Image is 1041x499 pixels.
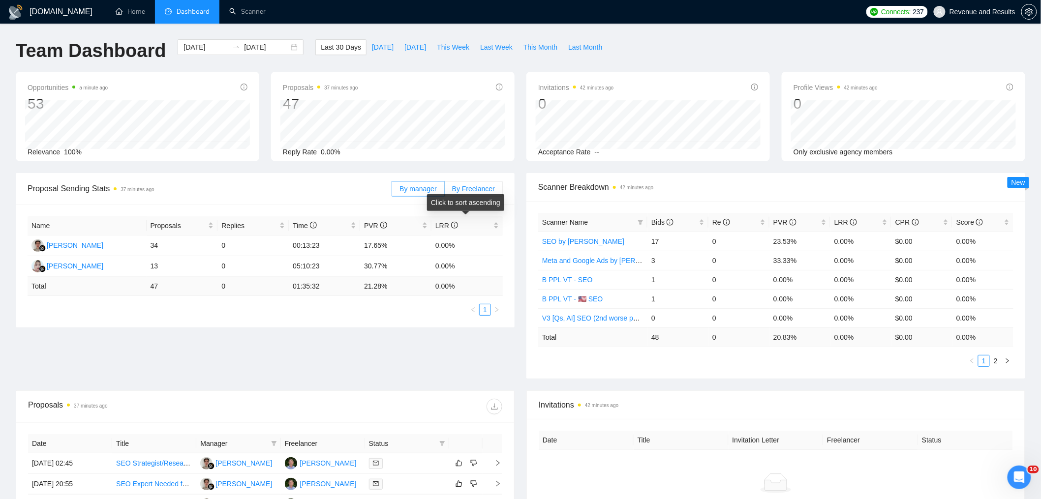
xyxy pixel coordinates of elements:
th: Invitation Letter [729,431,824,450]
span: Last 30 Days [321,42,361,53]
th: Status [918,431,1013,450]
button: This Week [431,39,475,55]
img: RG [200,478,213,490]
th: Date [539,431,634,450]
a: SEO by [PERSON_NAME] [542,237,624,245]
div: Proposals [28,399,265,414]
li: Next Page [1002,355,1013,367]
button: like [453,478,465,490]
span: Last Week [480,42,513,53]
span: filter [437,436,447,451]
span: mail [373,460,379,466]
span: filter [638,219,643,225]
a: RG[PERSON_NAME] [200,479,272,487]
td: 0.00% [830,308,891,327]
div: [PERSON_NAME] [300,458,357,469]
span: to [232,43,240,51]
span: info-circle [1007,84,1013,90]
button: [DATE] [367,39,399,55]
time: 42 minutes ago [620,185,653,190]
td: 05:10:23 [289,256,360,277]
th: Title [112,434,196,453]
time: a minute ago [79,85,108,90]
button: Last Week [475,39,518,55]
time: 42 minutes ago [844,85,878,90]
td: $0.00 [891,232,952,251]
div: [PERSON_NAME] [300,478,357,489]
span: filter [636,215,645,230]
input: Start date [184,42,228,53]
td: 00:13:23 [289,235,360,256]
td: Total [538,327,647,347]
button: download [487,399,502,414]
img: JK [285,457,297,470]
td: 48 [647,327,708,347]
span: info-circle [310,222,317,229]
span: right [1005,358,1010,364]
img: JK [285,478,297,490]
span: Dashboard [177,7,210,16]
a: V3 [Qs, AI] SEO (2nd worse performing May) [542,314,679,322]
td: 0 [708,289,769,308]
div: 0 [538,94,613,113]
th: Freelancer [281,434,365,453]
time: 42 minutes ago [580,85,613,90]
span: Last Month [568,42,602,53]
span: dashboard [165,8,172,15]
a: Meta and Google Ads by [PERSON_NAME] [542,257,676,264]
th: Proposals [147,216,218,235]
img: gigradar-bm.png [208,483,214,490]
span: Scanner Breakdown [538,181,1013,193]
td: $0.00 [891,251,952,270]
span: info-circle [751,84,758,90]
img: RG [200,457,213,470]
span: Invitations [539,399,1013,411]
span: right [487,460,501,467]
td: 0 [708,327,769,347]
span: PVR [773,218,796,226]
th: Date [28,434,112,453]
span: right [494,307,500,313]
td: 0 [708,308,769,327]
time: 37 minutes ago [324,85,358,90]
h1: Team Dashboard [16,39,166,62]
td: 33.33% [769,251,830,270]
span: Reply Rate [283,148,317,156]
div: 47 [283,94,358,113]
td: 1 [647,270,708,289]
div: [PERSON_NAME] [47,240,103,251]
td: 0.00 % [952,327,1013,347]
span: Replies [221,220,277,231]
span: Score [956,218,983,226]
span: left [470,307,476,313]
td: 0 [647,308,708,327]
a: SEO Strategist/Researcher [116,459,199,467]
a: JK[PERSON_NAME] [285,479,357,487]
img: AY [31,260,44,272]
a: B PPL VT - SEO [542,276,593,284]
span: info-circle [976,219,983,226]
iframe: Intercom live chat [1008,466,1031,489]
span: info-circle [850,219,857,226]
span: By Freelancer [452,185,495,193]
span: mail [373,481,379,487]
button: dislike [468,478,480,490]
img: RG [31,239,44,252]
button: left [966,355,978,367]
div: [PERSON_NAME] [215,458,272,469]
span: filter [271,440,277,446]
td: 0.00% [952,232,1013,251]
td: 0.00% [431,256,503,277]
td: 17 [647,232,708,251]
span: info-circle [380,222,387,229]
td: 47 [147,277,218,296]
button: right [491,304,503,316]
button: like [453,457,465,469]
td: 0.00% [952,251,1013,270]
a: SEO Expert Needed for Website Optimization [116,480,255,488]
input: End date [244,42,289,53]
td: $0.00 [891,289,952,308]
span: info-circle [496,84,503,90]
a: 1 [979,355,989,366]
td: 21.28 % [360,277,431,296]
